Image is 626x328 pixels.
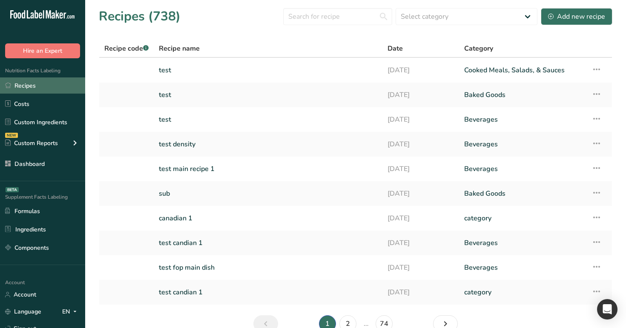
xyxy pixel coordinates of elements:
a: Baked Goods [464,86,581,104]
a: Beverages [464,234,581,252]
a: test [159,111,377,128]
a: [DATE] [388,86,454,104]
span: Recipe code [104,44,149,53]
a: Beverages [464,259,581,277]
div: BETA [6,187,19,192]
div: Add new recipe [548,11,605,22]
a: [DATE] [388,185,454,203]
a: test [159,61,377,79]
a: category [464,283,581,301]
div: EN [62,307,80,317]
span: Category [464,43,493,54]
div: NEW [5,133,18,138]
a: test candian 1 [159,234,377,252]
span: Recipe name [159,43,200,54]
a: Language [5,304,41,319]
a: Beverages [464,135,581,153]
a: test candian 1 [159,283,377,301]
button: Add new recipe [541,8,612,25]
a: test main recipe 1 [159,160,377,178]
h1: Recipes (738) [99,7,181,26]
div: Open Intercom Messenger [597,299,617,319]
a: [DATE] [388,283,454,301]
div: Custom Reports [5,139,58,148]
span: Date [388,43,403,54]
a: [DATE] [388,259,454,277]
a: [DATE] [388,234,454,252]
a: [DATE] [388,160,454,178]
input: Search for recipe [283,8,392,25]
a: sub [159,185,377,203]
a: [DATE] [388,135,454,153]
a: [DATE] [388,111,454,128]
a: test density [159,135,377,153]
a: test fop main dish [159,259,377,277]
a: Beverages [464,111,581,128]
button: Hire an Expert [5,43,80,58]
a: Baked Goods [464,185,581,203]
a: [DATE] [388,209,454,227]
a: [DATE] [388,61,454,79]
a: canadian 1 [159,209,377,227]
a: category [464,209,581,227]
a: Beverages [464,160,581,178]
a: Cooked Meals, Salads, & Sauces [464,61,581,79]
a: test [159,86,377,104]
